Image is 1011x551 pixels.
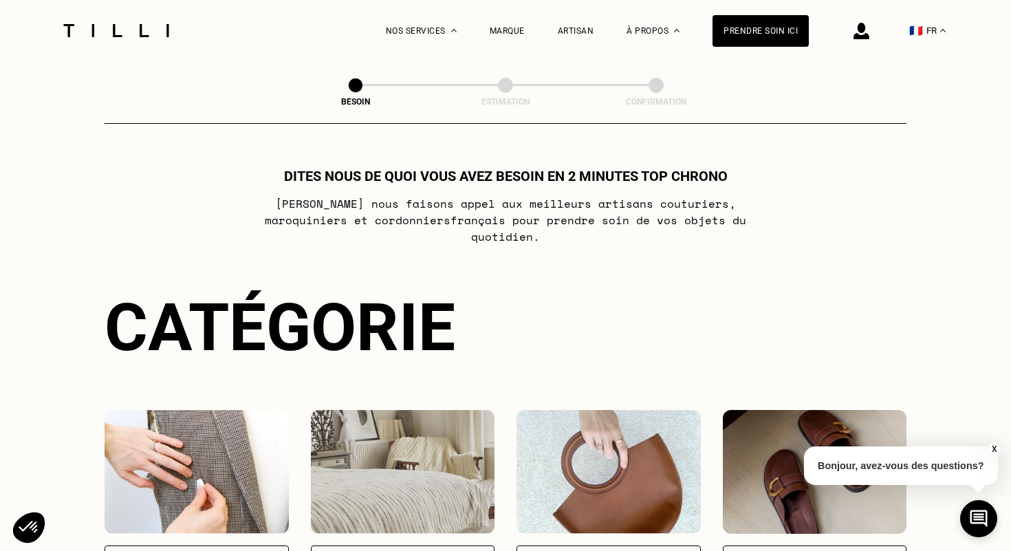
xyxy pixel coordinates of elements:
img: icône connexion [854,23,869,39]
span: 🇫🇷 [909,24,923,37]
p: [PERSON_NAME] nous faisons appel aux meilleurs artisans couturiers , maroquiniers et cordonniers ... [233,195,779,245]
img: Intérieur [311,410,495,534]
img: Menu déroulant [451,29,457,32]
img: Vêtements [105,410,289,534]
div: Estimation [437,97,574,107]
div: Besoin [287,97,424,107]
img: Logo du service de couturière Tilli [58,24,174,37]
a: Artisan [558,26,594,36]
button: X [987,442,1001,457]
p: Bonjour, avez-vous des questions? [804,446,998,485]
img: Menu déroulant à propos [674,29,680,32]
img: menu déroulant [940,29,946,32]
div: Confirmation [587,97,725,107]
a: Prendre soin ici [713,15,809,47]
img: Accessoires [517,410,701,534]
div: Catégorie [105,289,906,366]
a: Marque [490,26,525,36]
img: Chaussures [723,410,907,534]
h1: Dites nous de quoi vous avez besoin en 2 minutes top chrono [284,168,728,184]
